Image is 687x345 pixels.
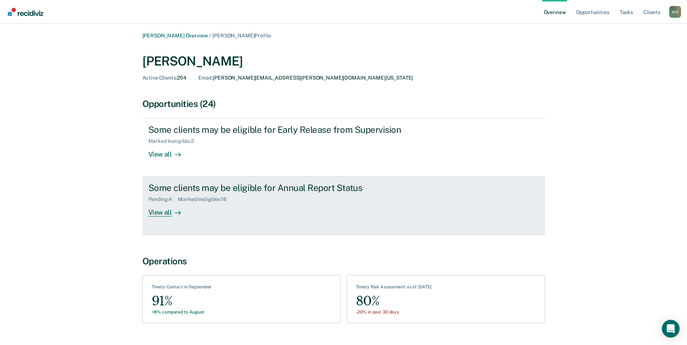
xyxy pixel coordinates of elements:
div: N O [669,6,681,18]
div: +8% compared to August [152,309,212,315]
div: 80% [356,293,432,309]
div: Marked Ineligible : 18 [178,196,232,202]
button: Profile dropdown button [669,6,681,18]
div: -20% in past 30 days [356,309,432,315]
img: Recidiviz [8,8,43,16]
a: Some clients may be eligible for Early Release from SupervisionMarked Ineligible:2View all [142,118,545,177]
div: Some clients may be eligible for Early Release from Supervision [148,124,408,135]
div: Pending : 4 [148,196,178,202]
div: [PERSON_NAME] [142,54,545,69]
span: Active Clients : [142,75,177,81]
div: Marked Ineligible : 2 [148,138,200,144]
div: 91% [152,293,212,309]
a: [PERSON_NAME] Overview [142,33,208,38]
span: / [208,33,212,38]
div: View all [148,202,190,217]
div: View all [148,144,190,159]
div: 204 [142,75,187,81]
a: Some clients may be eligible for Annual Report StatusPending:4Marked Ineligible:18View all [142,177,545,235]
div: Timely Contact in September [152,284,212,292]
div: Operations [142,256,545,267]
div: Opportunities (24) [142,98,545,109]
span: [PERSON_NAME] Profile [212,33,271,38]
div: Some clients may be eligible for Annual Report Status [148,182,408,193]
span: Email : [198,75,213,81]
div: Timely Risk Assessment as of [DATE] [356,284,432,292]
div: Open Intercom Messenger [662,320,680,338]
div: [PERSON_NAME][EMAIL_ADDRESS][PERSON_NAME][DOMAIN_NAME][US_STATE] [198,75,413,81]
